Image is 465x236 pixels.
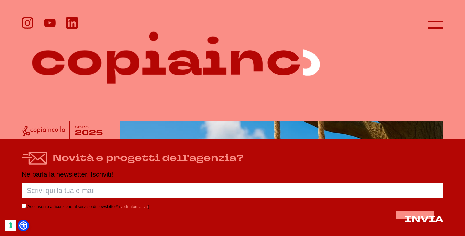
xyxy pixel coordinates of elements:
a: Open Accessibility Menu [19,221,27,230]
tspan: anno [75,124,89,130]
button: INVIA [405,214,443,224]
tspan: 2025 [75,127,103,138]
p: Ne parla la newsletter. Iscriviti! [22,170,443,178]
label: Acconsento all’iscrizione al servizio di newsletter* [27,204,118,209]
h4: Novità e progetti dell'agenzia? [53,151,243,165]
input: Scrivi qui la tua e-mail [22,183,443,198]
button: Le tue preferenze relative al consenso per le tecnologie di tracciamento [5,220,16,231]
span: ( ) [119,204,149,209]
span: INVIA [405,213,443,225]
a: vedi informativa [120,204,148,209]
